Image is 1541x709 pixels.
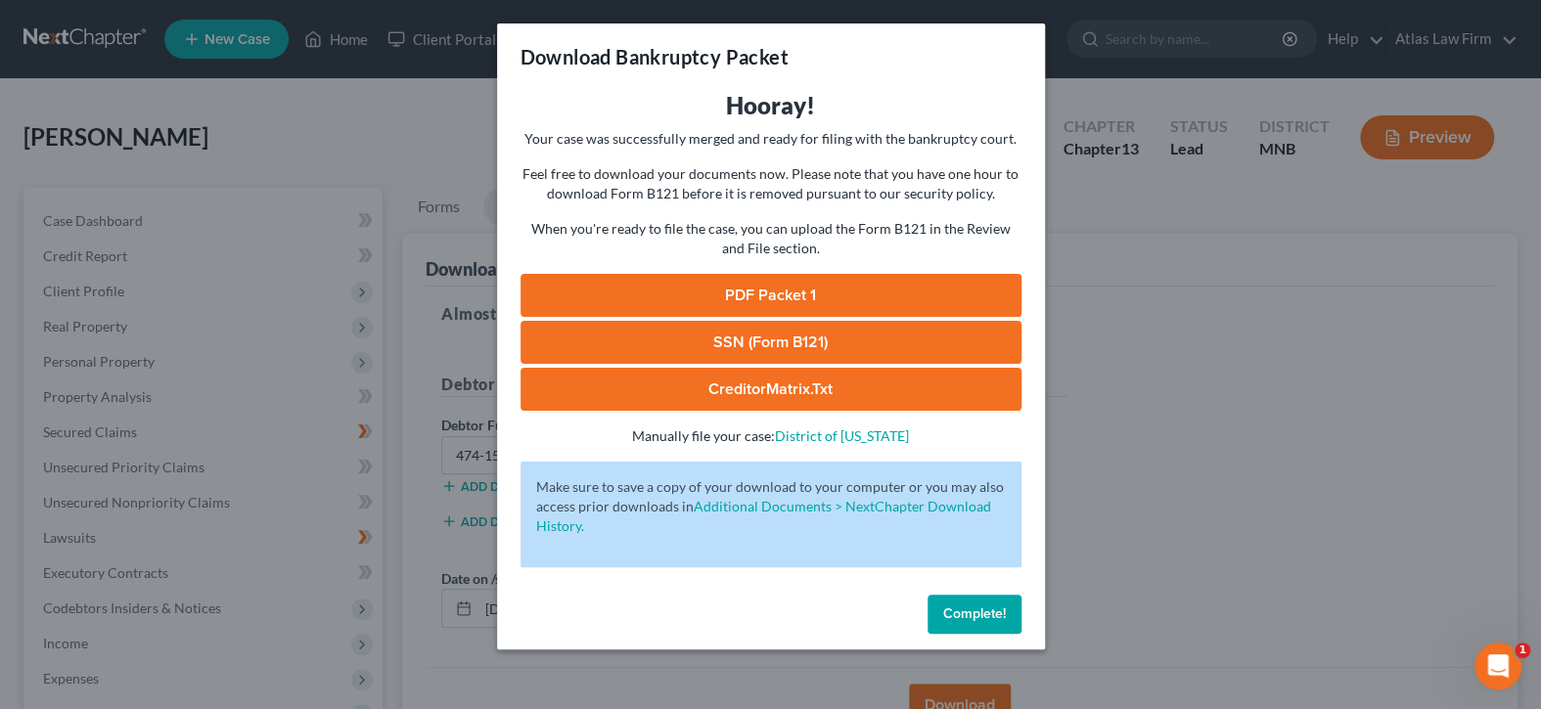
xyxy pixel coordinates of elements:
a: District of [US_STATE] [775,427,909,444]
h3: Download Bankruptcy Packet [521,43,789,70]
a: Additional Documents > NextChapter Download History. [536,498,991,534]
a: SSN (Form B121) [521,321,1021,364]
iframe: Intercom live chat [1474,643,1521,689]
p: Feel free to download your documents now. Please note that you have one hour to download Form B12... [521,164,1021,203]
p: Manually file your case: [521,426,1021,446]
span: 1 [1515,643,1530,658]
p: Your case was successfully merged and ready for filing with the bankruptcy court. [521,129,1021,149]
a: PDF Packet 1 [521,274,1021,317]
p: When you're ready to file the case, you can upload the Form B121 in the Review and File section. [521,219,1021,258]
a: CreditorMatrix.txt [521,368,1021,411]
p: Make sure to save a copy of your download to your computer or you may also access prior downloads in [536,477,1006,536]
span: Complete! [943,605,1006,622]
h3: Hooray! [521,90,1021,121]
button: Complete! [928,595,1021,634]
